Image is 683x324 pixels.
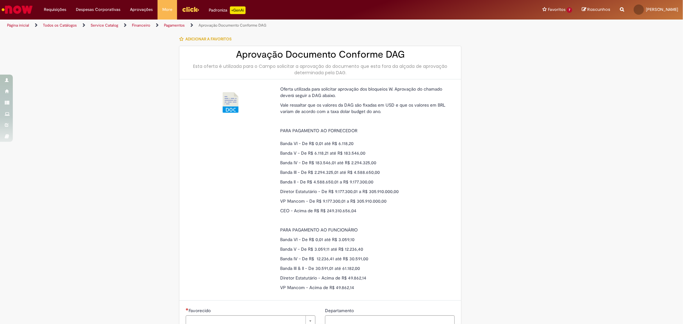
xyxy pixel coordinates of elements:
[280,198,450,204] p: VP Mancom - De R$ 9.177.300,01 a R$ 305.910.000,00
[5,20,451,31] ul: Trilhas de página
[186,308,189,311] span: Necessários
[132,23,150,28] a: Financeiro
[280,275,450,281] p: Diretor Estatutário - Acima de R$ 49.862,14
[280,102,450,115] p: Vale ressaltar que os valores da DAG são fixadas em USD e que os valores em BRL variam de acordo ...
[199,23,266,28] a: Aprovação Documento Conforme DAG
[280,150,450,156] p: Banda V - De R$ 6.118,21 até R$ 183.546,00
[280,227,450,233] p: PARA PAGAMENTO AO FUNCIONÁRIO
[1,3,34,16] img: ServiceNow
[280,159,450,166] p: Banda IV - De R$ 183.546,01 até R$ 2.294.325,00
[209,6,246,14] div: Padroniza
[280,246,450,252] p: Banda V - De R$ 3.059,11 até R$ 12.236,40
[280,86,450,99] p: Oferta utilizada para solicitar aprovação dos bloqueios W. Aprovação do chamado deverá seguir a D...
[587,6,610,12] span: Rascunhos
[220,92,241,113] img: Aprovação Documento Conforme DAG
[325,308,355,313] span: Departamento
[130,6,153,13] span: Aprovações
[76,6,120,13] span: Despesas Corporativas
[179,32,235,46] button: Adicionar a Favoritos
[164,23,185,28] a: Pagamentos
[280,265,450,271] p: Banda III & II - De 30.591,01 até 61.182,00
[91,23,118,28] a: Service Catalog
[230,6,246,14] p: +GenAi
[646,7,678,12] span: [PERSON_NAME]
[280,169,450,175] p: Banda III - De R$ 2.294.325,01 até R$ 4.588.650,00
[280,255,450,262] p: Banda IV - De R$ 12.236,41 até R$ 30.591,00
[548,6,565,13] span: Favoritos
[186,49,455,60] h2: Aprovação Documento Conforme DAG
[280,127,450,147] p: PARA PAGAMENTO AO FORNECEDOR Banda VI - De R$ 0,01 até R$ 6.118,20
[280,236,450,243] p: Banda VI - De R$ 0,01 até R$ 3.059,10
[7,23,29,28] a: Página inicial
[44,6,66,13] span: Requisições
[582,7,610,13] a: Rascunhos
[186,63,455,76] div: Esta oferta é utilizada para o Campo solicitar a aprovação do documento que esta fora da alçada d...
[185,36,232,42] span: Adicionar a Favoritos
[162,6,172,13] span: More
[182,4,199,14] img: click_logo_yellow_360x200.png
[567,7,572,13] span: 7
[43,23,77,28] a: Todos os Catálogos
[280,207,450,214] p: CEO - Acima de R$ R$ 249.310.656,04
[280,188,450,195] p: Diretor Estatutário - De R$ 9.177.300,01 a R$ 305.910.000,00
[280,284,450,291] p: VP Mancom - Acima de R$ 49.862,14
[280,179,450,185] p: Banda II - De R$ 4.588.650,01 a R$ 9.177.300,00
[189,308,212,313] span: Necessários - Favorecido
